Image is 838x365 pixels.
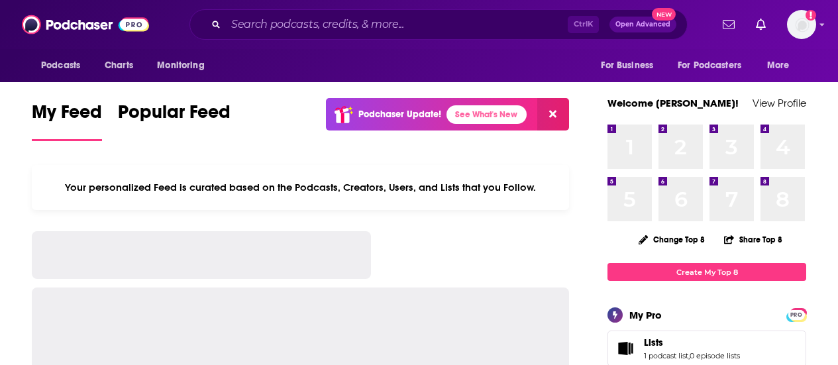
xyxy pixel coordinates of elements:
span: Ctrl K [568,16,599,33]
span: Open Advanced [615,21,670,28]
span: Popular Feed [118,101,231,131]
svg: Add a profile image [806,10,816,21]
img: User Profile [787,10,816,39]
img: Podchaser - Follow, Share and Rate Podcasts [22,12,149,37]
button: Change Top 8 [631,231,713,248]
a: Lists [644,337,740,348]
button: open menu [148,53,221,78]
span: My Feed [32,101,102,131]
div: Your personalized Feed is curated based on the Podcasts, Creators, Users, and Lists that you Follow. [32,165,569,210]
button: Open AdvancedNew [609,17,676,32]
button: open menu [592,53,670,78]
a: PRO [788,309,804,319]
a: Welcome [PERSON_NAME]! [607,97,739,109]
a: My Feed [32,101,102,141]
span: New [652,8,676,21]
span: PRO [788,310,804,320]
button: open menu [669,53,760,78]
a: Show notifications dropdown [751,13,771,36]
span: For Podcasters [678,56,741,75]
span: More [767,56,790,75]
button: Share Top 8 [723,227,783,252]
p: Podchaser Update! [358,109,441,120]
span: , [688,351,690,360]
a: 1 podcast list [644,351,688,360]
span: Podcasts [41,56,80,75]
span: Charts [105,56,133,75]
input: Search podcasts, credits, & more... [226,14,568,35]
button: open menu [758,53,806,78]
a: 0 episode lists [690,351,740,360]
span: Lists [644,337,663,348]
div: My Pro [629,309,662,321]
span: Monitoring [157,56,204,75]
a: Popular Feed [118,101,231,141]
a: Show notifications dropdown [717,13,740,36]
span: Logged in as LBraverman [787,10,816,39]
a: View Profile [753,97,806,109]
a: Create My Top 8 [607,263,806,281]
div: Search podcasts, credits, & more... [189,9,688,40]
a: See What's New [446,105,527,124]
a: Lists [612,339,639,358]
button: open menu [32,53,97,78]
span: For Business [601,56,653,75]
button: Show profile menu [787,10,816,39]
a: Charts [96,53,141,78]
